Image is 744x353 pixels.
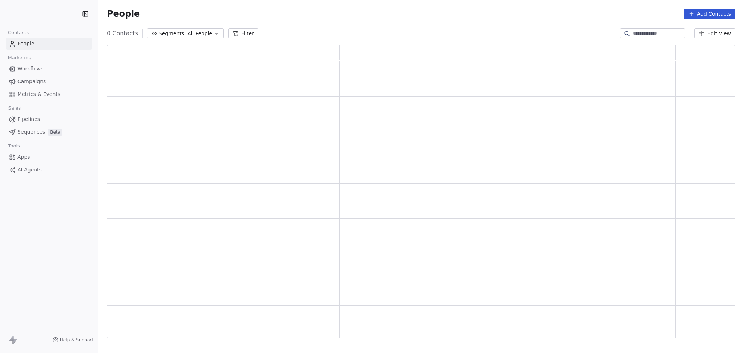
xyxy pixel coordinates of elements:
[6,88,92,100] a: Metrics & Events
[6,164,92,176] a: AI Agents
[48,129,62,136] span: Beta
[17,40,35,48] span: People
[6,113,92,125] a: Pipelines
[6,76,92,88] a: Campaigns
[107,61,743,339] div: grid
[60,337,93,343] span: Help & Support
[159,30,186,37] span: Segments:
[684,9,735,19] button: Add Contacts
[17,90,60,98] span: Metrics & Events
[17,78,46,85] span: Campaigns
[17,153,30,161] span: Apps
[187,30,212,37] span: All People
[17,166,42,174] span: AI Agents
[5,103,24,114] span: Sales
[17,65,44,73] span: Workflows
[17,115,40,123] span: Pipelines
[107,8,140,19] span: People
[107,29,138,38] span: 0 Contacts
[6,151,92,163] a: Apps
[53,337,93,343] a: Help & Support
[5,141,23,151] span: Tools
[5,52,35,63] span: Marketing
[694,28,735,38] button: Edit View
[6,38,92,50] a: People
[17,128,45,136] span: Sequences
[6,126,92,138] a: SequencesBeta
[228,28,258,38] button: Filter
[5,27,32,38] span: Contacts
[6,63,92,75] a: Workflows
